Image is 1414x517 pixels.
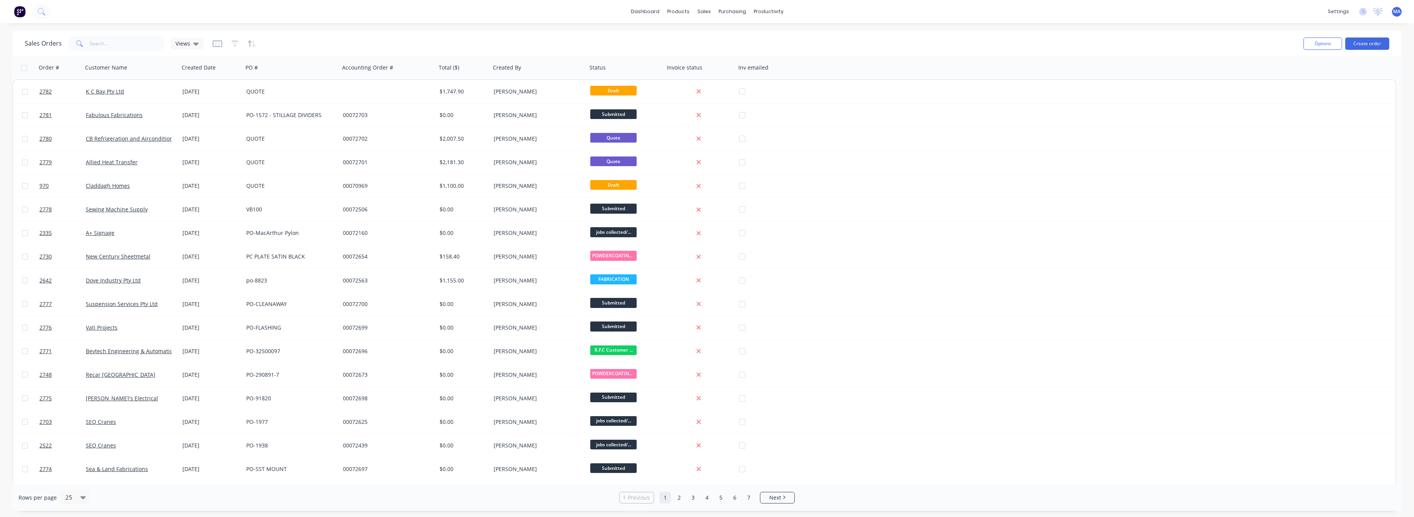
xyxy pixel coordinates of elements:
[590,416,637,426] span: jobs collected/...
[39,387,86,410] a: 2775
[343,206,429,213] div: 00072506
[590,345,637,355] span: R.F.C Customer ...
[440,324,485,332] div: $0.00
[343,135,429,143] div: 00072702
[590,321,637,331] span: Submitted
[590,86,637,95] span: Draft
[39,410,86,434] a: 2703
[246,182,332,190] div: QUOTE
[175,39,190,48] span: Views
[86,442,116,449] a: SEQ Cranes
[39,158,52,166] span: 2779
[343,465,429,473] div: 00072697
[86,418,116,425] a: SEQ Cranes
[39,88,52,95] span: 2782
[440,135,485,143] div: $2,007.50
[246,395,332,402] div: PO-91820
[39,465,52,473] span: 2774
[39,174,86,197] a: 970
[245,64,258,71] div: PO #
[246,229,332,237] div: PO-MacArthur Pylon
[39,127,86,150] a: 2780
[182,371,240,379] div: [DATE]
[39,198,86,221] a: 2778
[39,395,52,402] span: 2775
[440,347,485,355] div: $0.00
[86,229,114,236] a: A+ Signage
[440,418,485,426] div: $0.00
[589,64,606,71] div: Status
[39,182,49,190] span: 970
[590,251,637,260] span: POWDERCOATING/S...
[494,465,579,473] div: [PERSON_NAME]
[693,6,715,17] div: sales
[663,6,693,17] div: products
[440,182,485,190] div: $1,100.00
[667,64,702,71] div: Invoice status
[86,277,141,284] a: Dove Industry Pty Ltd
[590,274,637,284] span: FABRICATION
[86,300,158,308] a: Suspension Services Pty Ltd
[343,300,429,308] div: 00072700
[19,494,57,502] span: Rows per page
[494,253,579,260] div: [PERSON_NAME]
[85,64,127,71] div: Customer Name
[39,371,52,379] span: 2748
[182,442,240,449] div: [DATE]
[182,418,240,426] div: [DATE]
[440,253,485,260] div: $158.40
[343,442,429,449] div: 00072439
[343,253,429,260] div: 00072654
[90,36,165,51] input: Search...
[246,206,332,213] div: VB100
[590,440,637,449] span: jobs collected/...
[182,347,240,355] div: [DATE]
[246,465,332,473] div: PO-SST MOUNT
[39,80,86,103] a: 2782
[39,363,86,386] a: 2748
[343,371,429,379] div: 00072673
[86,135,181,142] a: CB Refrigeration and Airconditioning
[86,395,158,402] a: [PERSON_NAME]'s Electrical
[246,88,332,95] div: QUOTE
[246,371,332,379] div: PO-290891-7
[590,109,637,119] span: Submitted
[440,395,485,402] div: $0.00
[439,64,459,71] div: Total ($)
[738,64,768,71] div: Inv emailed
[86,158,138,166] a: Allied Heat Transfer
[590,156,637,166] span: Quote
[39,442,52,449] span: 2522
[440,88,485,95] div: $1,747.90
[494,418,579,426] div: [PERSON_NAME]
[494,442,579,449] div: [PERSON_NAME]
[246,418,332,426] div: PO-1977
[39,418,52,426] span: 2703
[182,229,240,237] div: [DATE]
[440,277,485,284] div: $1,155.00
[182,88,240,95] div: [DATE]
[86,371,155,378] a: Recar [GEOGRAPHIC_DATA]
[494,88,579,95] div: [PERSON_NAME]
[343,229,429,237] div: 00072160
[687,492,699,503] a: Page 3
[86,182,130,189] a: Claddagh Homes
[39,64,59,71] div: Order #
[620,494,654,502] a: Previous page
[590,369,637,379] span: POWDERCOATING/S...
[494,300,579,308] div: [PERSON_NAME]
[342,64,393,71] div: Accounting Order #
[729,492,741,503] a: Page 6
[39,324,52,332] span: 2776
[39,340,86,363] a: 2771
[494,158,579,166] div: [PERSON_NAME]
[494,324,579,332] div: [PERSON_NAME]
[590,393,637,402] span: Submitted
[659,492,671,503] a: Page 1 is your current page
[39,277,52,284] span: 2642
[86,253,150,260] a: New Century Sheetmetal
[86,465,148,473] a: Sea & Land Fabrications
[343,111,429,119] div: 00072703
[590,298,637,308] span: Submitted
[494,135,579,143] div: [PERSON_NAME]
